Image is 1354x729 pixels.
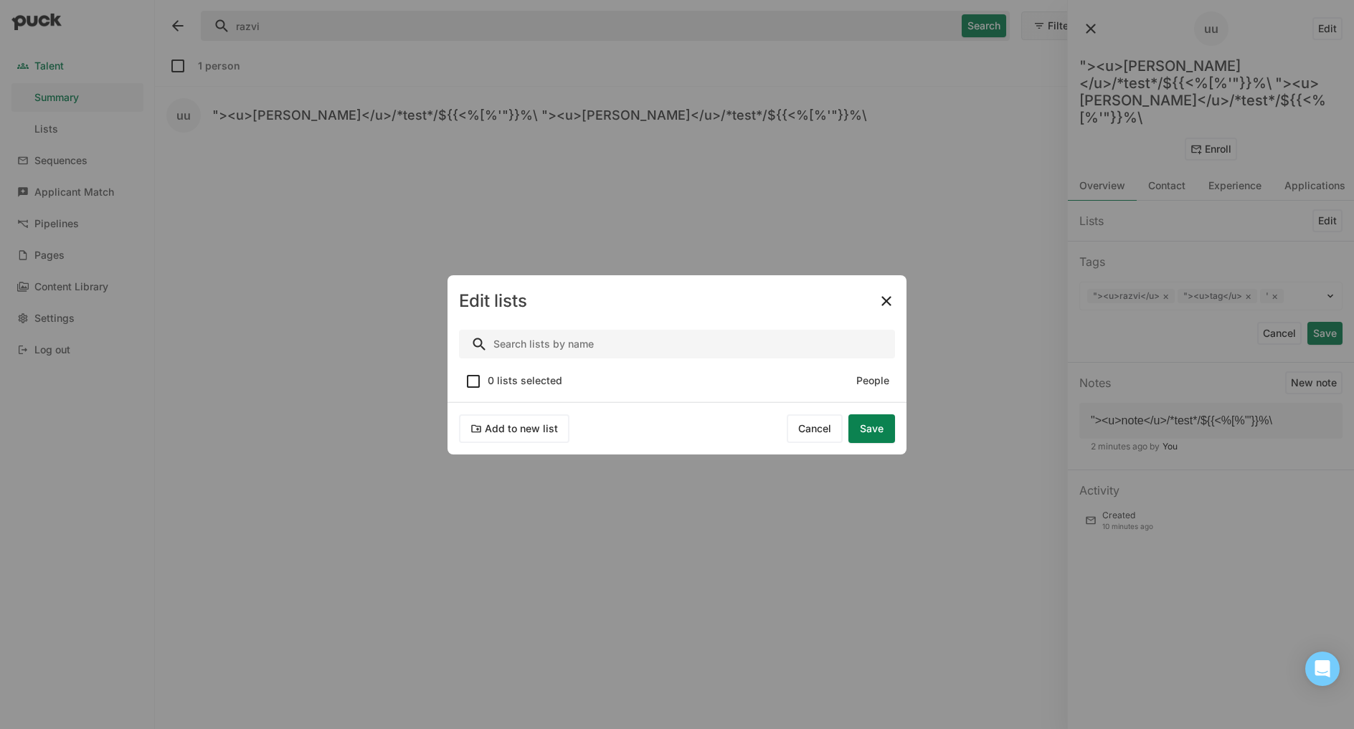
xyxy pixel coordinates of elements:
button: Save [848,414,895,443]
input: Search [459,330,895,358]
div: 0 lists selected [465,367,562,396]
button: Add to new list [459,414,569,443]
div: Open Intercom Messenger [1305,652,1340,686]
button: Cancel [787,414,843,443]
div: People [856,367,889,396]
h1: Edit lists [459,292,527,310]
